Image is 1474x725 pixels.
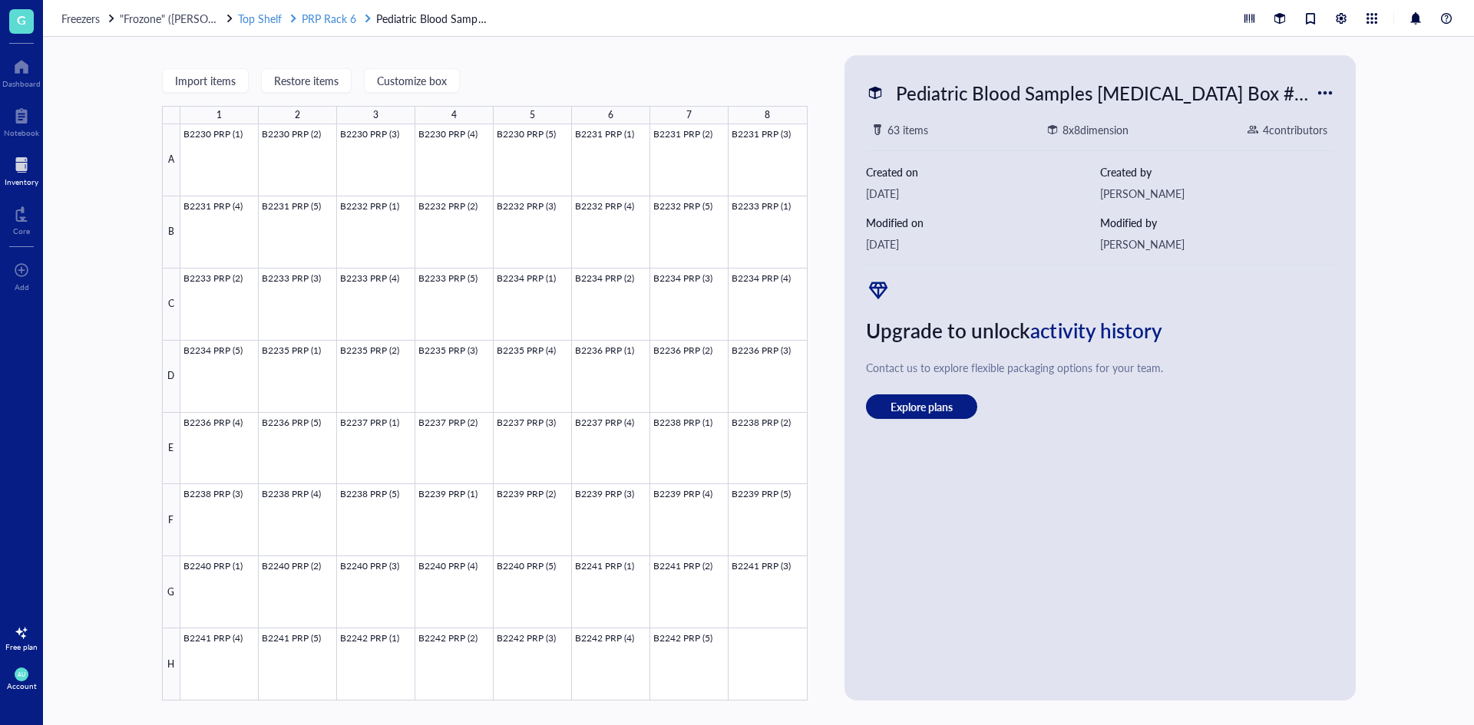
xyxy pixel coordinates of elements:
div: Contact us to explore flexible packaging options for your team. [866,359,1334,376]
div: E [162,413,180,485]
div: 7 [686,105,692,125]
span: Freezers [61,11,100,26]
div: 1 [216,105,222,125]
div: 6 [608,105,613,125]
div: D [162,341,180,413]
a: Explore plans [866,394,1334,419]
span: Explore plans [891,400,953,414]
div: [PERSON_NAME] [1100,236,1334,252]
a: Core [13,202,30,236]
a: Notebook [4,104,39,137]
div: [DATE] [866,236,1100,252]
a: "Frozone" ([PERSON_NAME]/[PERSON_NAME]) [120,10,235,27]
div: Created by [1100,163,1334,180]
div: Add [15,282,29,292]
span: activity history [1030,316,1162,344]
div: 8 x 8 dimension [1063,121,1129,138]
span: Import items [175,74,236,87]
button: Customize box [364,68,460,93]
div: 5 [530,105,535,125]
div: Modified on [866,214,1100,231]
div: [PERSON_NAME] [1100,185,1334,202]
div: 63 items [887,121,928,138]
div: A [162,124,180,196]
span: Restore items [274,74,339,87]
div: [DATE] [866,185,1100,202]
a: Pediatric Blood Samples [MEDICAL_DATA] Box #126 [376,10,491,27]
div: 3 [373,105,378,125]
div: Inventory [5,177,38,186]
span: Top Shelf [238,11,282,26]
div: Dashboard [2,79,41,88]
div: 4 [451,105,457,125]
div: Created on [866,163,1100,180]
button: Explore plans [866,394,977,419]
div: Core [13,226,30,236]
button: Restore items [261,68,352,93]
div: Modified by [1100,214,1334,231]
a: Inventory [5,153,38,186]
a: Freezers [61,10,117,27]
div: Pediatric Blood Samples [MEDICAL_DATA] Box #126 [889,77,1316,109]
div: F [162,484,180,556]
span: "Frozone" ([PERSON_NAME]/[PERSON_NAME]) [120,11,348,26]
span: PRP Rack 6 [302,11,356,26]
div: 4 contributor s [1263,121,1327,138]
a: Dashboard [2,54,41,88]
div: G [162,556,180,628]
div: B [162,196,180,269]
a: Top ShelfPRP Rack 6 [238,10,373,27]
div: Free plan [5,642,38,651]
button: Import items [162,68,249,93]
div: Account [7,681,37,690]
div: 2 [295,105,300,125]
div: Notebook [4,128,39,137]
span: G [17,10,26,29]
div: 8 [765,105,770,125]
span: Customize box [377,74,447,87]
div: H [162,628,180,700]
div: Upgrade to unlock [866,315,1334,347]
div: C [162,269,180,341]
span: AU [18,671,25,678]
